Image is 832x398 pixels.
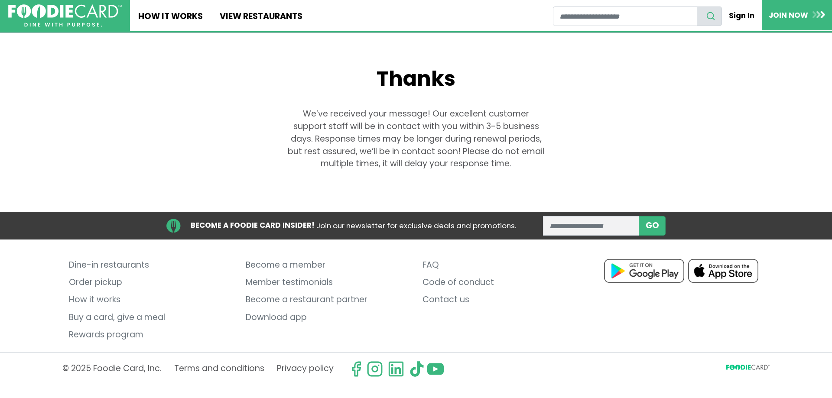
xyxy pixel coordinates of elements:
a: Code of conduct [422,274,586,291]
input: enter email address [543,216,640,236]
a: Order pickup [69,274,233,291]
svg: check us out on facebook [348,361,364,377]
a: Dine-in restaurants [69,256,233,274]
h1: Thanks [286,66,546,91]
button: search [697,6,722,26]
a: Terms and conditions [174,361,264,377]
a: Buy a card, give a meal [69,309,233,326]
p: © 2025 Foodie Card, Inc. [62,361,162,377]
button: subscribe [639,216,666,236]
a: Privacy policy [277,361,334,377]
input: restaurant search [553,6,697,26]
a: How it works [69,291,233,308]
img: tiktok.svg [409,361,425,377]
strong: BECOME A FOODIE CARD INSIDER! [191,220,315,230]
a: Become a member [246,256,409,274]
img: FoodieCard; Eat, Drink, Save, Donate [8,4,122,27]
a: Rewards program [69,326,233,343]
a: Contact us [422,291,586,308]
a: Member testimonials [246,274,409,291]
a: FAQ [422,256,586,274]
a: Download app [246,309,409,326]
img: youtube.svg [427,361,444,377]
svg: FoodieCard [726,365,770,373]
span: Join our newsletter for exclusive deals and promotions. [316,220,516,231]
a: Sign In [722,6,762,25]
p: We’ve received your message! Our excellent customer support staff will be in contact with you wit... [286,108,546,170]
a: Become a restaurant partner [246,291,409,308]
img: linkedin.svg [388,361,404,377]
